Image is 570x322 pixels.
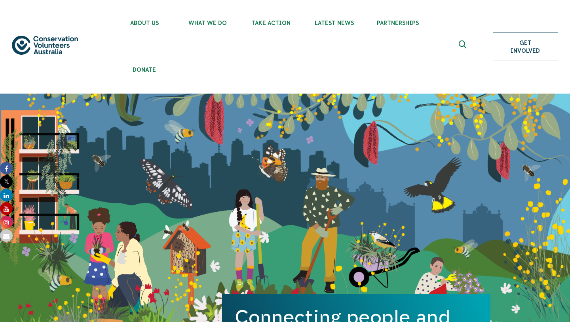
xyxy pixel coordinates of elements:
[12,36,78,55] img: logo.svg
[239,20,303,26] span: Take Action
[366,20,429,26] span: Partnerships
[493,33,558,61] a: Get Involved
[113,67,176,73] span: Donate
[113,20,176,26] span: About Us
[303,20,366,26] span: Latest News
[176,20,239,26] span: What We Do
[458,40,468,53] span: Expand search box
[454,37,473,56] button: Expand search box Close search box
